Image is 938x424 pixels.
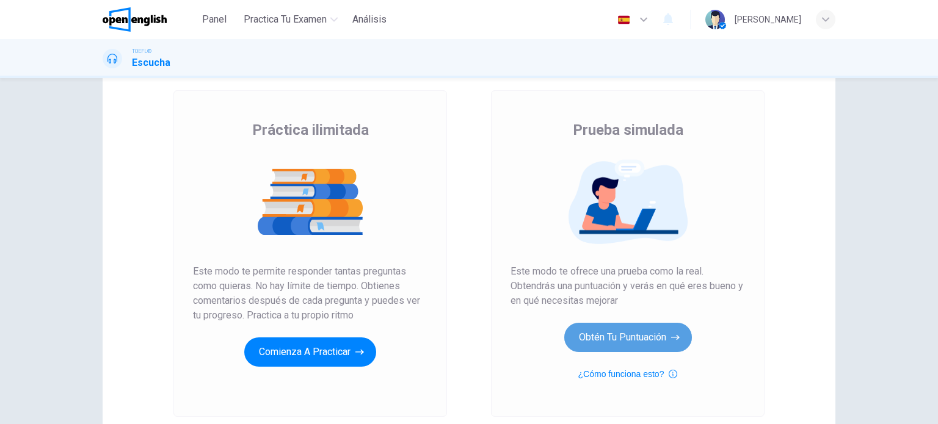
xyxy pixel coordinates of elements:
[195,9,234,31] button: Panel
[578,367,678,381] button: ¿Cómo funciona esto?
[352,12,387,27] span: Análisis
[193,264,427,323] span: Este modo te permite responder tantas preguntas como quieras. No hay límite de tiempo. Obtienes c...
[103,7,195,32] a: OpenEnglish logo
[132,47,151,56] span: TOEFL®
[244,12,327,27] span: Practica tu examen
[564,323,692,352] button: Obtén tu puntuación
[511,264,745,308] span: Este modo te ofrece una prueba como la real. Obtendrás una puntuación y verás en qué eres bueno y...
[616,15,631,24] img: es
[573,120,683,140] span: Prueba simulada
[103,7,167,32] img: OpenEnglish logo
[202,12,227,27] span: Panel
[239,9,343,31] button: Practica tu examen
[244,337,376,367] button: Comienza a practicar
[705,10,725,29] img: Profile picture
[252,120,369,140] span: Práctica ilimitada
[132,56,170,70] h1: Escucha
[735,12,801,27] div: [PERSON_NAME]
[347,9,391,31] button: Análisis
